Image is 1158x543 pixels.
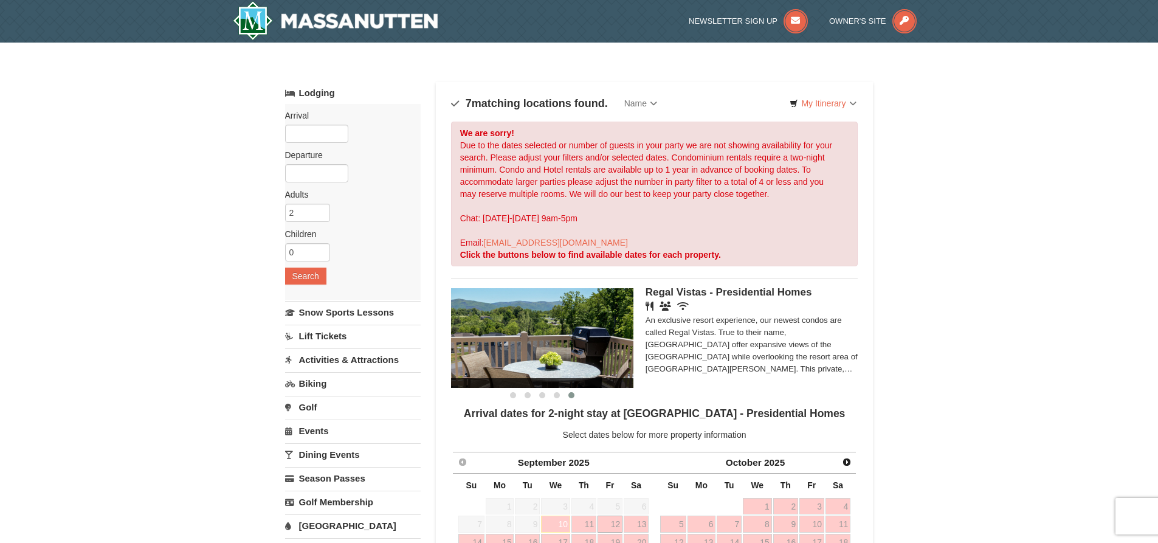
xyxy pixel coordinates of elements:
[773,516,798,533] a: 9
[541,498,570,515] span: 3
[484,238,628,247] a: [EMAIL_ADDRESS][DOMAIN_NAME]
[285,301,421,323] a: Snow Sports Lessons
[829,16,886,26] span: Owner's Site
[233,1,438,40] a: Massanutten Resort
[799,498,824,515] a: 3
[781,480,791,490] span: Thursday
[460,250,721,260] strong: Click the buttons below to find available dates for each property.
[677,302,689,311] i: Wireless Internet (free)
[743,498,772,515] a: 1
[285,467,421,489] a: Season Passes
[285,372,421,395] a: Biking
[451,97,608,109] h4: matching locations found.
[764,457,785,468] span: 2025
[579,480,589,490] span: Thursday
[285,420,421,442] a: Events
[660,516,686,533] a: 5
[646,314,858,375] div: An exclusive resort experience, our newest condos are called Regal Vistas. True to their name, [G...
[842,457,852,467] span: Next
[571,516,596,533] a: 11
[458,516,484,533] span: 7
[486,516,514,533] span: 8
[454,454,471,471] a: Prev
[615,91,666,116] a: Name
[688,516,716,533] a: 6
[571,498,596,515] span: 4
[838,454,855,471] a: Next
[285,188,412,201] label: Adults
[563,430,746,440] span: Select dates below for more property information
[825,516,850,533] a: 11
[646,286,812,298] span: Regal Vistas - Presidential Homes
[829,16,917,26] a: Owner's Site
[541,516,570,533] a: 10
[285,514,421,537] a: [GEOGRAPHIC_DATA]
[624,498,649,515] span: 6
[598,498,622,515] span: 5
[751,480,763,490] span: Wednesday
[550,480,562,490] span: Wednesday
[460,128,514,138] strong: We are sorry!
[743,516,772,533] a: 8
[494,480,506,490] span: Monday
[285,228,412,240] label: Children
[799,516,824,533] a: 10
[285,491,421,513] a: Golf Membership
[458,457,467,467] span: Prev
[523,480,532,490] span: Tuesday
[726,457,762,468] span: October
[807,480,816,490] span: Friday
[689,16,808,26] a: Newsletter Sign Up
[451,122,858,266] div: Due to the dates selected or number of guests in your party we are not showing availability for y...
[466,97,472,109] span: 7
[285,268,326,285] button: Search
[285,396,421,418] a: Golf
[285,82,421,104] a: Lodging
[285,443,421,466] a: Dining Events
[667,480,678,490] span: Sunday
[285,149,412,161] label: Departure
[486,498,514,515] span: 1
[598,516,622,533] a: 12
[646,302,653,311] i: Restaurant
[466,480,477,490] span: Sunday
[689,16,777,26] span: Newsletter Sign Up
[833,480,843,490] span: Saturday
[717,516,742,533] a: 7
[773,498,798,515] a: 2
[695,480,708,490] span: Monday
[451,407,858,420] h4: Arrival dates for 2-night stay at [GEOGRAPHIC_DATA] - Presidential Homes
[518,457,567,468] span: September
[631,480,641,490] span: Saturday
[725,480,734,490] span: Tuesday
[233,1,438,40] img: Massanutten Resort Logo
[515,498,540,515] span: 2
[606,480,615,490] span: Friday
[782,94,864,112] a: My Itinerary
[624,516,649,533] a: 13
[285,325,421,347] a: Lift Tickets
[660,302,671,311] i: Banquet Facilities
[285,109,412,122] label: Arrival
[825,498,850,515] a: 4
[515,516,540,533] span: 9
[568,457,589,468] span: 2025
[285,348,421,371] a: Activities & Attractions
